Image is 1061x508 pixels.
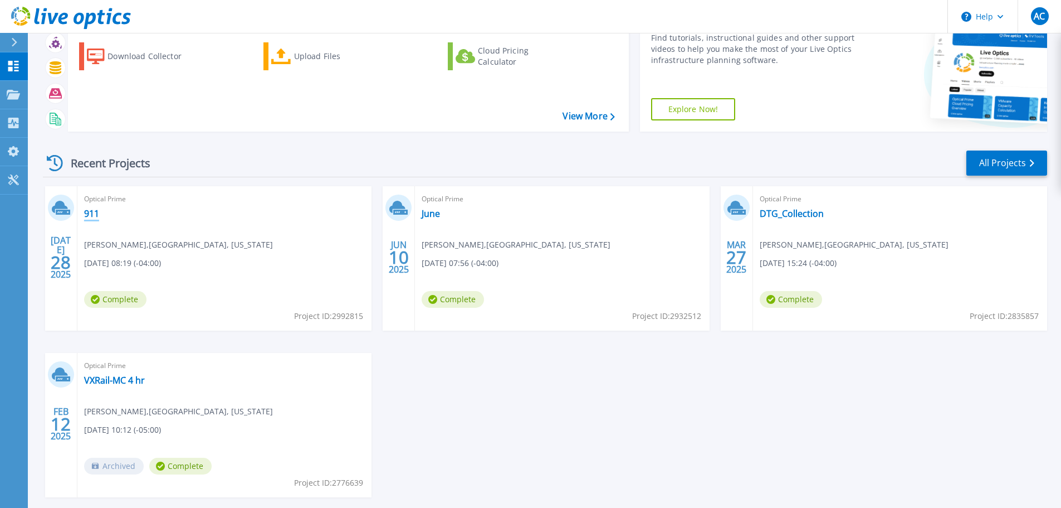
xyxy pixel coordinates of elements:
a: 911 [84,208,99,219]
div: Recent Projects [43,149,165,177]
div: Cloud Pricing Calculator [478,45,567,67]
span: 28 [51,258,71,267]
div: MAR 2025 [726,237,747,278]
span: Project ID: 2932512 [632,310,701,322]
span: Optical Prime [760,193,1040,205]
span: [DATE] 15:24 (-04:00) [760,257,837,269]
span: [DATE] 07:56 (-04:00) [422,257,498,269]
a: Explore Now! [651,98,736,120]
span: Optical Prime [422,193,702,205]
span: Project ID: 2835857 [970,310,1039,322]
span: 10 [389,253,409,262]
span: Project ID: 2992815 [294,310,363,322]
a: DTG_Collection [760,208,824,219]
a: View More [563,111,614,122]
span: [PERSON_NAME] , [GEOGRAPHIC_DATA], [US_STATE] [760,239,948,251]
a: VXRail-MC 4 hr [84,375,145,386]
div: FEB 2025 [50,404,71,444]
span: Complete [760,291,822,308]
div: Upload Files [294,45,383,67]
span: Complete [84,291,146,308]
span: 27 [726,253,746,262]
span: [DATE] 08:19 (-04:00) [84,257,161,269]
a: Cloud Pricing Calculator [448,42,572,70]
span: [PERSON_NAME] , [GEOGRAPHIC_DATA], [US_STATE] [84,239,273,251]
a: Download Collector [79,42,203,70]
span: Archived [84,458,144,475]
a: June [422,208,440,219]
div: JUN 2025 [388,237,409,278]
span: Project ID: 2776639 [294,477,363,489]
span: AC [1034,12,1045,21]
span: Complete [149,458,212,475]
span: [DATE] 10:12 (-05:00) [84,424,161,436]
a: All Projects [966,151,1047,176]
span: 12 [51,419,71,429]
div: Find tutorials, instructional guides and other support videos to help you make the most of your L... [651,32,859,66]
span: [PERSON_NAME] , [GEOGRAPHIC_DATA], [US_STATE] [422,239,610,251]
a: Upload Files [263,42,388,70]
span: [PERSON_NAME] , [GEOGRAPHIC_DATA], [US_STATE] [84,405,273,418]
div: [DATE] 2025 [50,237,71,278]
div: Download Collector [107,45,197,67]
span: Optical Prime [84,193,365,205]
span: Optical Prime [84,360,365,372]
span: Complete [422,291,484,308]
